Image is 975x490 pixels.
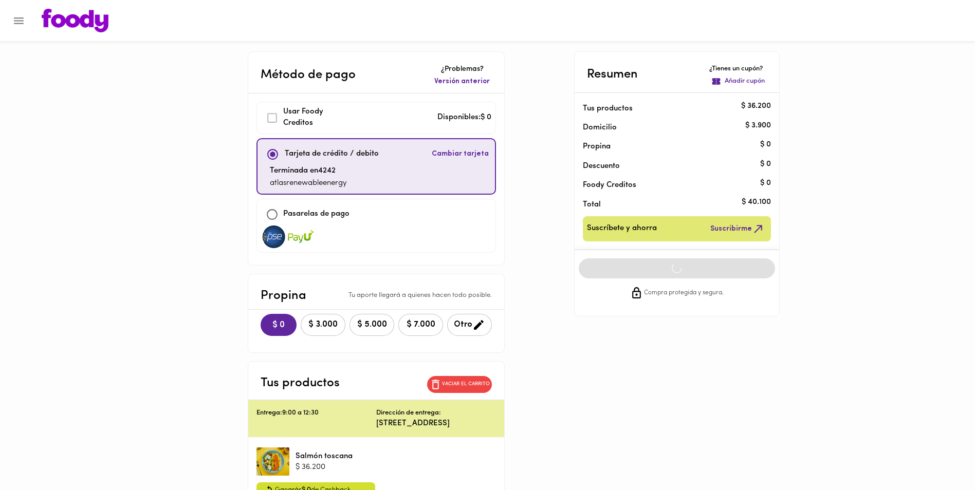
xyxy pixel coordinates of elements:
p: Vaciar el carrito [442,381,490,388]
button: Cambiar tarjeta [430,143,491,165]
button: Añadir cupón [709,74,767,88]
p: Domicilio [583,122,617,133]
img: logo.png [42,9,108,32]
p: Dirección de entrega: [376,408,441,418]
span: $ 7.000 [405,320,436,330]
span: $ 0 [269,321,288,330]
p: Propina [583,141,755,152]
span: Compra protegida y segura. [644,288,724,298]
span: Otro [454,318,485,331]
button: Menu [6,8,31,33]
p: Tus productos [583,103,755,114]
p: $ 0 [760,159,771,169]
p: [STREET_ADDRESS] [376,418,496,429]
button: Vaciar el carrito [427,376,492,393]
p: Tus productos [261,374,340,392]
p: $ 36.200 [741,101,771,112]
p: Descuento [583,161,620,172]
p: $ 40.100 [742,197,771,208]
span: Versión anterior [434,77,490,87]
img: visa [261,225,287,248]
button: Otro [447,314,492,336]
button: $ 3.000 [301,314,345,336]
p: Usar Foody Creditos [283,106,353,129]
p: Entrega: 9:00 a 12:30 [256,408,376,418]
div: Salmón toscana [256,445,289,478]
button: Versión anterior [432,74,492,89]
p: ¿Tienes un cupón? [709,64,767,74]
span: Suscríbete y ahorra [587,222,657,235]
span: Suscribirme [710,222,765,235]
span: $ 3.000 [307,320,339,330]
iframe: Messagebird Livechat Widget [915,430,965,480]
p: Propina [261,287,306,305]
button: $ 5.000 [349,314,394,336]
span: Cambiar tarjeta [432,149,489,159]
button: $ 0 [261,314,297,336]
p: Resumen [587,65,638,84]
span: $ 5.000 [356,320,388,330]
p: Método de pago [261,66,356,84]
p: Tarjeta de crédito / debito [285,148,379,160]
p: Terminada en 4242 [270,165,347,177]
p: $ 0 [760,139,771,150]
p: Salmón toscana [296,451,353,462]
img: visa [288,225,314,248]
p: Disponibles: $ 0 [437,112,491,124]
button: $ 7.000 [398,314,443,336]
p: $ 0 [760,178,771,189]
button: Suscribirme [708,220,767,237]
p: Total [583,199,755,210]
p: atlasrenewableenergy [270,178,347,190]
p: Añadir cupón [725,77,765,86]
p: Foody Creditos [583,180,755,191]
p: $ 36.200 [296,462,353,473]
p: $ 3.900 [745,120,771,131]
p: Tu aporte llegará a quienes hacen todo posible. [348,291,492,300]
p: ¿Problemas? [432,64,492,74]
p: Pasarelas de pago [283,209,349,220]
